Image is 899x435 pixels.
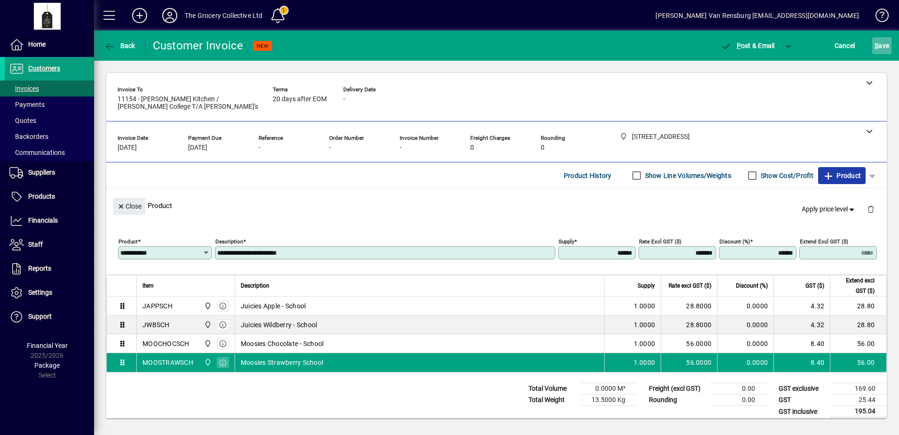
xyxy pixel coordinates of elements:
[830,315,886,334] td: 28.80
[580,395,637,406] td: 13.5000 Kg
[830,297,886,315] td: 28.80
[5,257,94,281] a: Reports
[805,281,824,291] span: GST ($)
[28,241,43,248] span: Staff
[117,199,142,214] span: Close
[118,144,137,152] span: [DATE]
[802,204,856,214] span: Apply price level
[5,185,94,209] a: Products
[634,358,655,367] span: 1.0000
[710,383,766,395] td: 0.00
[215,238,243,245] mat-label: Description
[667,320,711,330] div: 28.8000
[202,301,213,311] span: 4/75 Apollo Drive
[241,358,323,367] span: Moosies Strawberry School
[9,133,48,140] span: Backorders
[257,43,268,49] span: NEW
[774,383,830,395] td: GST exclusive
[343,96,345,103] span: -
[153,38,244,53] div: Customer Invoice
[118,238,138,245] mat-label: Product
[818,167,866,184] button: Product
[142,358,193,367] div: MOOSTRAWSCH
[639,238,681,245] mat-label: Rate excl GST ($)
[142,320,170,330] div: JWBSCH
[868,2,887,32] a: Knowledge Base
[118,96,259,111] span: 11154 - [PERSON_NAME] Kitchen / [PERSON_NAME] College T/A [PERSON_NAME]'s
[28,289,52,296] span: Settings
[559,238,574,245] mat-label: Supply
[719,238,750,245] mat-label: Discount (%)
[5,97,94,113] a: Payments
[634,320,655,330] span: 1.0000
[830,406,887,418] td: 195.04
[9,101,45,108] span: Payments
[102,37,138,54] button: Back
[259,144,260,152] span: -
[800,238,848,245] mat-label: Extend excl GST ($)
[9,85,39,92] span: Invoices
[717,297,773,315] td: 0.0000
[155,7,185,24] button: Profile
[142,281,154,291] span: Item
[241,281,269,291] span: Description
[634,301,655,311] span: 1.0000
[34,362,60,369] span: Package
[202,357,213,368] span: 4/75 Apollo Drive
[823,168,861,183] span: Product
[524,383,580,395] td: Total Volume
[830,383,887,395] td: 169.60
[202,320,213,330] span: 4/75 Apollo Drive
[773,334,830,353] td: 8.40
[541,144,544,152] span: 0
[28,193,55,200] span: Products
[142,301,173,311] div: JAPPSCH
[634,339,655,348] span: 1.0000
[830,353,886,372] td: 56.00
[717,353,773,372] td: 0.0000
[736,281,768,291] span: Discount (%)
[717,334,773,353] td: 0.0000
[202,338,213,349] span: 4/75 Apollo Drive
[125,7,155,24] button: Add
[28,40,46,48] span: Home
[94,37,146,54] app-page-header-button: Back
[644,383,710,395] td: Freight (excl GST)
[524,395,580,406] td: Total Weight
[9,149,65,156] span: Communications
[667,358,711,367] div: 56.0000
[773,353,830,372] td: 8.40
[773,315,830,334] td: 4.32
[28,217,58,224] span: Financials
[774,395,830,406] td: GST
[241,301,306,311] span: Juicies Apple - School
[5,233,94,257] a: Staff
[28,64,60,72] span: Customers
[5,161,94,185] a: Suppliers
[710,395,766,406] td: 0.00
[28,313,52,320] span: Support
[106,188,887,223] div: Product
[113,198,145,215] button: Close
[832,37,858,54] button: Cancel
[400,144,402,152] span: -
[470,144,474,152] span: 0
[560,167,615,184] button: Product History
[872,37,891,54] button: Save
[273,96,327,103] span: 20 days after EOM
[836,275,875,296] span: Extend excl GST ($)
[5,145,94,161] a: Communications
[835,38,855,53] span: Cancel
[5,81,94,97] a: Invoices
[5,113,94,129] a: Quotes
[241,339,324,348] span: Moosies Chocolate - School
[185,8,263,23] div: The Grocery Collective Ltd
[643,171,731,180] label: Show Line Volumes/Weights
[798,201,860,218] button: Apply price level
[5,281,94,305] a: Settings
[5,129,94,145] a: Backorders
[860,205,882,213] app-page-header-button: Delete
[644,395,710,406] td: Rounding
[774,406,830,418] td: GST inclusive
[669,281,711,291] span: Rate excl GST ($)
